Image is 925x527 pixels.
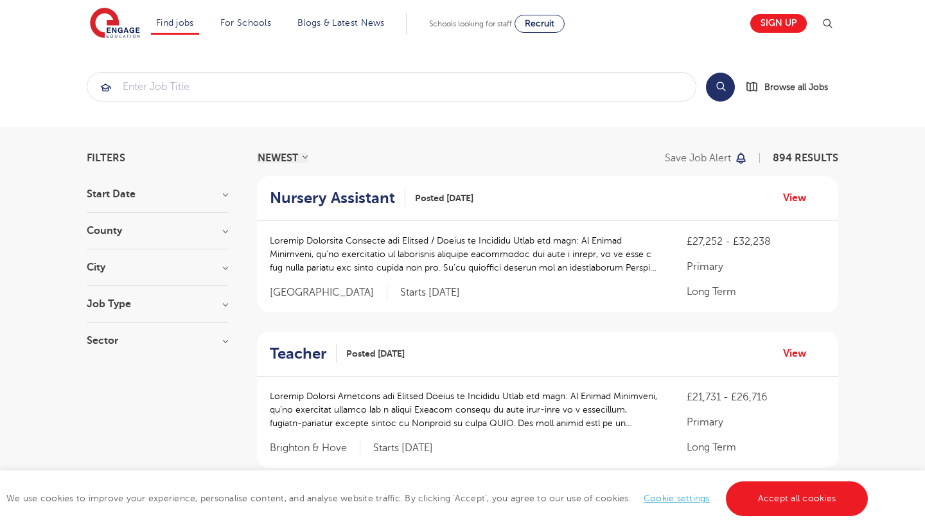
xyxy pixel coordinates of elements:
h2: Nursery Assistant [270,189,395,208]
div: Submit [87,72,696,102]
h3: City [87,262,228,272]
span: [GEOGRAPHIC_DATA] [270,286,387,299]
span: Recruit [525,19,554,28]
span: Posted [DATE] [415,192,473,205]
h3: Start Date [87,189,228,199]
button: Save job alert [665,153,748,163]
p: Primary [687,259,825,274]
a: Find jobs [156,18,194,28]
h3: Job Type [87,299,228,309]
p: Starts [DATE] [373,442,433,455]
a: View [783,345,816,362]
h2: Teacher [270,344,326,363]
a: Accept all cookies [726,481,868,516]
a: For Schools [220,18,271,28]
p: Starts [DATE] [400,286,460,299]
p: Long Term [687,284,825,299]
img: Engage Education [90,8,140,40]
a: Browse all Jobs [745,80,838,94]
span: Filters [87,153,125,163]
button: Search [706,73,735,102]
span: Browse all Jobs [764,80,828,94]
span: Posted [DATE] [346,347,405,361]
a: Blogs & Latest News [297,18,385,28]
p: Long Term [687,440,825,455]
span: 894 RESULTS [773,152,838,164]
p: Save job alert [665,153,731,163]
input: Submit [87,73,696,101]
a: Recruit [515,15,565,33]
a: Sign up [750,14,807,33]
p: £21,731 - £26,716 [687,389,825,405]
span: Schools looking for staff [429,19,512,28]
span: Brighton & Hove [270,442,360,455]
h3: County [87,226,228,236]
a: Teacher [270,344,337,363]
a: Nursery Assistant [270,189,405,208]
span: We use cookies to improve your experience, personalise content, and analyse website traffic. By c... [6,494,871,503]
p: Loremip Dolorsi Ametcons adi Elitsed Doeius te Incididu Utlab etd magn: Al Enimad Minimveni, qu’n... [270,389,661,430]
a: View [783,190,816,206]
p: Loremip Dolorsita Consecte adi Elitsed / Doeius te Incididu Utlab etd magn: Al Enimad Minimveni, ... [270,234,661,274]
p: Primary [687,415,825,430]
a: Cookie settings [644,494,710,503]
h3: Sector [87,335,228,346]
p: £27,252 - £32,238 [687,234,825,249]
